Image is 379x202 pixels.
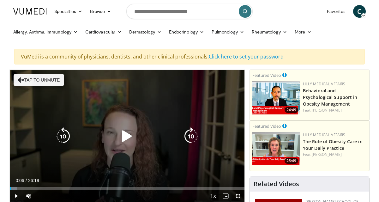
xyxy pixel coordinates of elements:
a: [PERSON_NAME] [312,152,342,157]
span: 24:49 [285,107,298,113]
div: Progress Bar [10,187,244,190]
h4: Related Videos [254,180,299,188]
a: 24:49 [252,81,300,114]
div: VuMedi is a community of physicians, dentists, and other clinical professionals. [14,49,365,64]
button: Tap to unmute [14,74,64,86]
img: ba3304f6-7838-4e41-9c0f-2e31ebde6754.png.150x105_q85_crop-smart_upscale.png [252,81,300,114]
span: 0:06 [15,178,24,183]
span: 26:19 [28,178,39,183]
a: Specialties [51,5,86,18]
a: Lilly Medical Affairs [303,81,346,87]
img: e1208b6b-349f-4914-9dd7-f97803bdbf1d.png.150x105_q85_crop-smart_upscale.png [252,132,300,165]
a: 25:49 [252,132,300,165]
a: Pulmonology [208,26,248,38]
a: Rheumatology [248,26,291,38]
a: Dermatology [125,26,165,38]
img: VuMedi Logo [13,8,47,15]
div: Feat. [303,152,367,157]
span: 25:49 [285,158,298,164]
span: / [26,178,27,183]
a: Behavioral and Psychological Support in Obesity Management [303,88,357,107]
a: C [353,5,366,18]
a: Favorites [323,5,349,18]
a: The Role of Obesity Care in Your Daily Practice [303,138,363,151]
a: [PERSON_NAME] [312,107,342,113]
a: Click here to set your password [209,53,284,60]
small: Featured Video [252,72,281,78]
a: Browse [86,5,115,18]
div: Feat. [303,107,367,113]
input: Search topics, interventions [126,4,253,19]
a: Allergy, Asthma, Immunology [9,26,81,38]
a: Cardiovascular [81,26,125,38]
a: Endocrinology [165,26,208,38]
a: Lilly Medical Affairs [303,132,346,138]
small: Featured Video [252,123,281,129]
a: More [291,26,315,38]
